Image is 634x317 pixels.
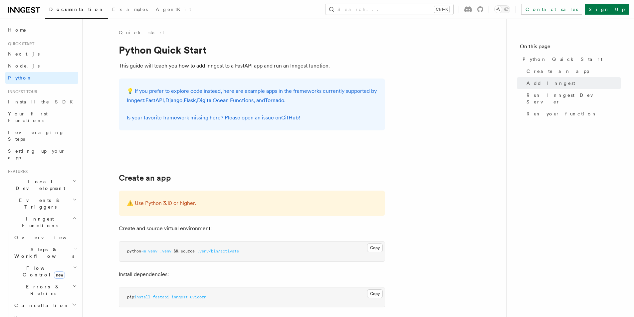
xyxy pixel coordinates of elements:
[181,249,195,253] span: source
[119,44,385,56] h1: Python Quick Start
[5,48,78,60] a: Next.js
[585,4,629,15] a: Sign Up
[521,4,582,15] a: Contact sales
[160,249,171,253] span: .venv
[156,7,191,12] span: AgentKit
[184,97,196,103] a: Flask
[12,246,74,259] span: Steps & Workflows
[119,270,385,279] p: Install dependencies:
[148,249,157,253] span: venv
[5,169,28,174] span: Features
[134,295,150,299] span: install
[119,61,385,71] p: This guide will teach you how to add Inngest to a FastAPI app and run an Inngest function.
[171,295,188,299] span: inngest
[8,130,64,142] span: Leveraging Steps
[12,262,78,281] button: Flow Controlnew
[8,51,40,57] span: Next.js
[153,295,169,299] span: fastapi
[127,199,377,208] p: ⚠️ Use Python 3.10 or higher.
[5,89,37,94] span: Inngest tour
[5,176,78,194] button: Local Development
[8,63,40,69] span: Node.js
[119,29,164,36] a: Quick start
[524,77,621,89] a: Add Inngest
[14,235,83,240] span: Overview
[165,97,182,103] a: Django
[5,178,73,192] span: Local Development
[45,2,108,19] a: Documentation
[12,265,73,278] span: Flow Control
[119,224,385,233] p: Create and source virtual environment:
[127,113,377,122] p: Is your favorite framework missing here? Please open an issue on !
[367,289,383,298] button: Copy
[527,110,597,117] span: Run your function
[127,86,377,105] p: 💡 If you prefer to explore code instead, here are example apps in the frameworks currently suppor...
[5,126,78,145] a: Leveraging Steps
[5,216,72,229] span: Inngest Functions
[5,41,34,47] span: Quick start
[524,65,621,77] a: Create an app
[8,111,48,123] span: Your first Functions
[367,243,383,252] button: Copy
[325,4,453,15] button: Search...Ctrl+K
[5,197,73,210] span: Events & Triggers
[49,7,104,12] span: Documentation
[174,249,178,253] span: &&
[12,243,78,262] button: Steps & Workflows
[523,56,602,63] span: Python Quick Start
[494,5,510,13] button: Toggle dark mode
[281,114,299,121] a: GitHub
[197,97,254,103] a: DigitalOcean Functions
[112,7,148,12] span: Examples
[127,249,141,253] span: python
[8,75,32,80] span: Python
[119,173,171,183] a: Create an app
[8,148,65,160] span: Setting up your app
[12,281,78,299] button: Errors & Retries
[152,2,195,18] a: AgentKit
[127,295,134,299] span: pip
[141,249,146,253] span: -m
[527,92,621,105] span: Run Inngest Dev Server
[5,24,78,36] a: Home
[197,249,239,253] span: .venv/bin/activate
[5,96,78,108] a: Install the SDK
[190,295,206,299] span: uvicorn
[520,43,621,53] h4: On this page
[5,72,78,84] a: Python
[54,271,65,279] span: new
[12,299,78,311] button: Cancellation
[5,213,78,232] button: Inngest Functions
[8,99,77,104] span: Install the SDK
[265,97,284,103] a: Tornado
[12,302,69,309] span: Cancellation
[108,2,152,18] a: Examples
[12,232,78,243] a: Overview
[520,53,621,65] a: Python Quick Start
[145,97,164,103] a: FastAPI
[524,89,621,108] a: Run Inngest Dev Server
[527,80,575,86] span: Add Inngest
[5,194,78,213] button: Events & Triggers
[524,108,621,120] a: Run your function
[434,6,449,13] kbd: Ctrl+K
[8,27,27,33] span: Home
[5,60,78,72] a: Node.js
[527,68,589,75] span: Create an app
[12,283,72,297] span: Errors & Retries
[5,145,78,164] a: Setting up your app
[5,108,78,126] a: Your first Functions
